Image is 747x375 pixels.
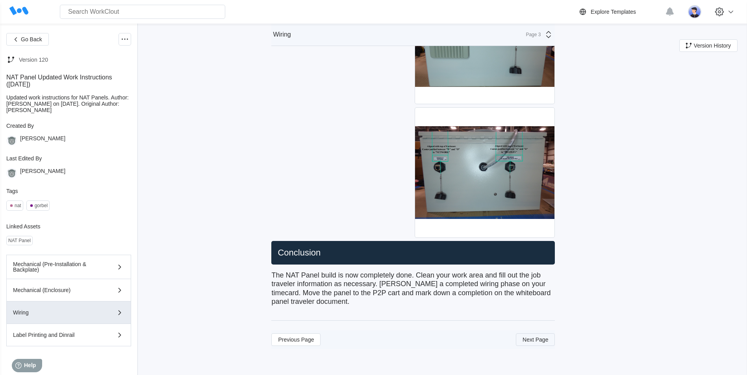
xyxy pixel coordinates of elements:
span: Version History [694,43,731,48]
div: Wiring [13,310,102,315]
div: Version 120 [19,57,48,63]
div: [PERSON_NAME] [20,135,65,146]
input: Search WorkClout [60,5,225,19]
img: gorilla.png [6,135,17,146]
button: Go Back [6,33,49,46]
div: Wiring [273,31,291,38]
img: P1190062.jpg [415,108,554,237]
button: Label Printing and Dinrail [6,324,131,346]
div: Last Edited By [6,155,131,162]
img: gorilla.png [6,168,17,178]
p: The NAT Panel build is now completely done. Clean your work area and fill out the job traveler in... [271,268,555,309]
span: Previous Page [278,337,314,342]
button: Wiring [6,301,131,324]
div: NAT Panel Updated Work Instructions ([DATE]) [6,74,131,88]
div: [PERSON_NAME] [20,168,65,178]
div: Label Printing and Dinrail [13,332,102,338]
div: Mechanical (Enclosure) [13,287,102,293]
h2: Conclusion [274,247,552,258]
button: Mechanical (Pre-Installation & Backplate) [6,255,131,279]
button: Version History [679,39,738,52]
div: Linked Assets [6,223,131,230]
div: NAT Panel [8,238,31,243]
div: Created By [6,123,131,129]
div: Tags [6,188,131,194]
div: Page 3 [521,32,541,37]
div: nat [15,203,21,208]
div: Explore Templates [591,9,636,15]
div: gorbel [35,203,48,208]
span: Go Back [21,37,42,42]
button: Mechanical (Enclosure) [6,279,131,301]
button: Previous Page [271,333,321,346]
span: Next Page [523,337,548,342]
button: Next Page [516,333,555,346]
div: Updated work instructions for NAT Panels. Author: [PERSON_NAME] on [DATE]. Original Author:[PERSO... [6,94,131,113]
a: Explore Templates [578,7,661,17]
img: user-5.png [688,5,701,18]
div: Mechanical (Pre-Installation & Backplate) [13,261,102,272]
